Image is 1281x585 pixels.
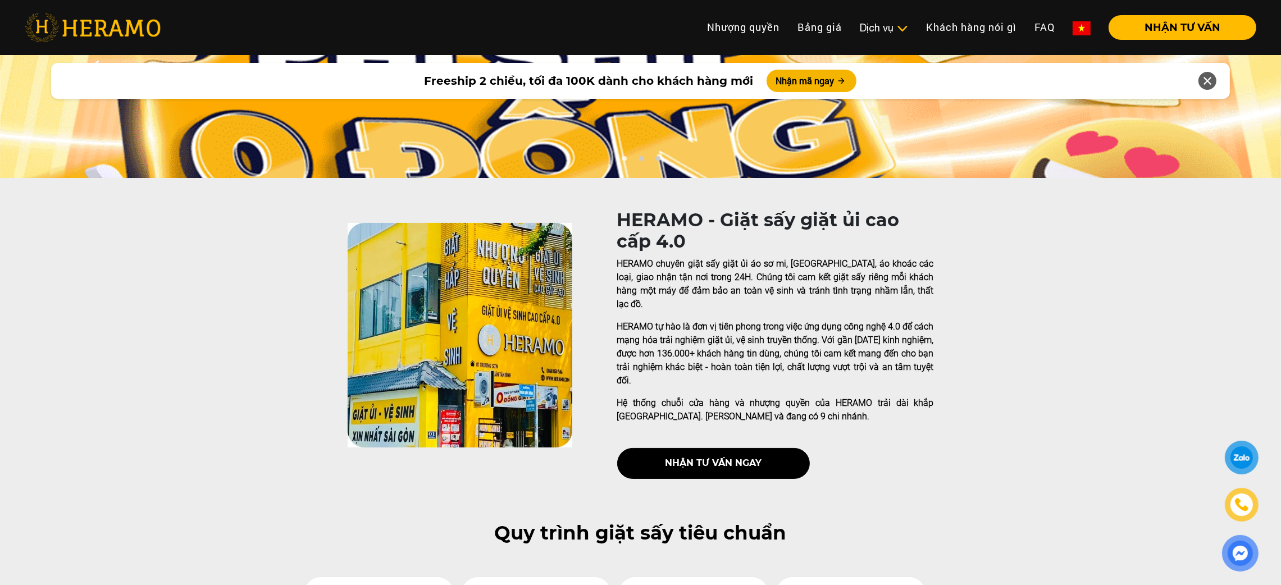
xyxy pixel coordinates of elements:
[860,20,908,35] div: Dịch vụ
[698,15,788,39] a: Nhượng quyền
[635,156,646,167] button: 2
[1235,498,1248,511] img: phone-icon
[788,15,851,39] a: Bảng giá
[896,23,908,34] img: subToggleIcon
[1025,15,1064,39] a: FAQ
[1227,490,1257,520] a: phone-icon
[1109,15,1256,40] button: NHẬN TƯ VẤN
[424,72,753,89] span: Freeship 2 chiều, tối đa 100K dành cho khách hàng mới
[617,320,934,387] p: HERAMO tự hào là đơn vị tiên phong trong việc ứng dụng công nghệ 4.0 để cách mạng hóa trải nghiệm...
[618,156,630,167] button: 1
[25,13,161,42] img: heramo-logo.png
[1073,21,1091,35] img: vn-flag.png
[767,70,856,92] button: Nhận mã ngay
[1100,22,1256,33] a: NHẬN TƯ VẤN
[25,522,1256,545] h2: Quy trình giặt sấy tiêu chuẩn
[617,209,934,253] h1: HERAMO - Giặt sấy giặt ủi cao cấp 4.0
[652,156,663,167] button: 3
[617,448,810,479] button: nhận tư vấn ngay
[917,15,1025,39] a: Khách hàng nói gì
[348,223,572,447] img: heramo-quality-banner
[617,396,934,423] p: Hệ thống chuỗi cửa hàng và nhượng quyền của HERAMO trải dài khắp [GEOGRAPHIC_DATA]. [PERSON_NAME]...
[617,257,934,311] p: HERAMO chuyên giặt sấy giặt ủi áo sơ mi, [GEOGRAPHIC_DATA], áo khoác các loại, giao nhận tận nơi ...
